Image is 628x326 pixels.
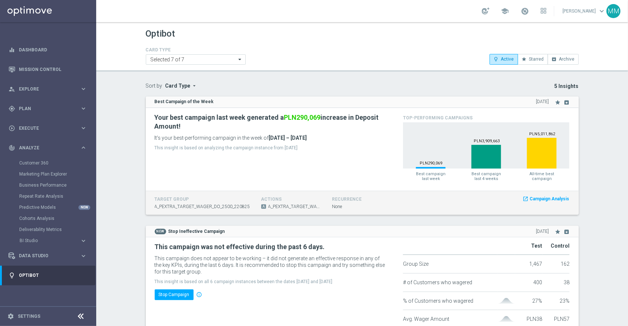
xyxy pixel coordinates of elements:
[155,229,167,234] span: NEW
[78,205,90,210] div: NEW
[155,113,387,131] h2: Your best campaign last week generated a increase in Deposit Amount!
[8,272,87,278] div: lightbulb Optibot
[332,204,342,210] span: None
[19,191,95,202] div: Repeat Rate Analysis
[564,99,570,105] i: archive
[7,313,14,320] i: settings
[551,243,570,249] span: Control
[19,254,80,258] span: Data Studio
[80,85,87,92] i: keyboard_arrow_right
[155,145,392,151] p: This insight is based on analyzing the campaign instance from [DATE]
[80,105,87,112] i: keyboard_arrow_right
[155,204,250,210] span: A_PEXTRA_TARGET_WAGER_DO_2500_220825
[195,291,204,299] i: info_outline
[552,57,557,62] i: archive
[19,266,87,285] a: Optibot
[80,252,87,259] i: keyboard_arrow_right
[562,6,607,17] a: [PERSON_NAME]keyboard_arrow_down
[19,235,95,246] div: BI Studio
[165,83,198,89] button: Card Type arrow_drop_down
[536,228,549,235] span: [DATE]
[555,99,561,105] i: star
[562,225,570,235] button: archive
[19,169,95,180] div: Marketing Plan Explorer
[19,40,87,60] a: Dashboard
[155,289,194,300] button: Stop Campaign
[19,146,80,150] span: Analyze
[9,266,87,285] div: Optibot
[155,255,387,275] p: This campaign does not appear to be working – it did not generate an effective response in any of...
[19,157,95,169] div: Customer 360
[332,197,392,202] h4: recurrence
[168,229,225,234] strong: Stop Ineffective Campaign
[257,83,579,89] p: 5 Insights
[8,67,87,72] button: Mission Control
[531,243,543,249] span: Test
[19,224,95,235] div: Deliverability Metrics
[149,56,187,63] span: Selected 7 of 7
[146,54,246,65] ng-select: Anomaly Detection, Best Campaign of the Week, Campaign with Long-Term Impact, Migration Alert, Re...
[529,57,544,62] span: Starred
[559,57,575,62] span: Archive
[19,204,77,210] a: Predictive Models
[269,135,307,141] b: [DATE] – [DATE]
[8,145,87,151] button: track_changes Analyze keyboard_arrow_right
[8,106,87,112] button: gps_fixed Plan keyboard_arrow_right
[19,106,80,111] span: Plan
[19,193,77,199] a: Repeat Rate Analysis
[8,47,87,53] button: equalizer Dashboard
[155,99,214,104] strong: Best Campaign of the Week
[80,125,87,132] i: keyboard_arrow_right
[543,273,570,292] td: 38
[9,40,87,60] div: Dashboard
[529,132,555,136] text: PLN5,011,862
[515,292,543,310] td: 27%
[19,60,87,79] a: Mission Control
[155,279,392,285] p: This insight is based on all 6 campaign instances between the dates [DATE] and [DATE]
[155,197,250,202] h4: target group
[420,161,442,166] text: PLN290,069
[555,96,561,105] button: star
[19,182,77,188] a: Business Performance
[562,96,570,105] button: archive
[284,113,321,121] span: PLN290,069
[19,238,87,244] button: BI Studio keyboard_arrow_right
[403,292,497,310] td: % of Customers who wagered
[494,57,499,62] i: lightbulb_outline
[18,314,40,319] a: Settings
[543,255,570,273] td: 162
[9,145,80,151] div: Analyze
[555,229,561,235] i: star
[9,252,80,259] div: Data Studio
[9,125,15,132] i: play_circle_outline
[501,7,509,15] span: school
[9,86,15,92] i: person_search
[9,272,15,279] i: lightbulb
[19,227,77,232] a: Deliverability Metrics
[530,196,570,202] span: Campaign Analysis
[155,242,387,251] h2: This campaign was not effective during the past 6 days.
[165,83,191,89] span: Card Type
[268,204,321,210] span: A_PEXTRA_TARGET_WAGER_DO_2500_220825
[8,125,87,131] button: play_circle_outline Execute keyboard_arrow_right
[155,135,387,141] p: It's your best-performing campaign in the week of
[19,87,80,91] span: Explore
[19,171,77,177] a: Marketing Plan Explorer
[9,145,15,151] i: track_changes
[543,292,570,310] td: 23%
[564,229,570,235] i: archive
[522,57,527,62] i: star
[515,255,543,273] td: 1,467
[403,273,497,292] td: # of Customers who wagered
[80,237,87,244] i: keyboard_arrow_right
[607,4,621,18] div: MM
[9,105,15,112] i: gps_fixed
[8,86,87,92] button: person_search Explore keyboard_arrow_right
[403,115,570,120] h4: Top-Performing Campaigns
[523,196,529,202] i: launch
